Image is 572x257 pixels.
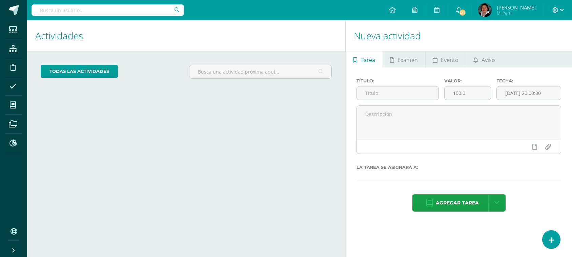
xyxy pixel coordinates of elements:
[466,51,503,67] a: Aviso
[35,20,337,51] h1: Actividades
[497,4,536,11] span: [PERSON_NAME]
[497,10,536,16] span: Mi Perfil
[383,51,425,67] a: Examen
[445,86,491,100] input: Puntos máximos
[441,52,458,68] span: Evento
[346,51,382,67] a: Tarea
[397,52,418,68] span: Examen
[356,78,438,83] label: Título:
[354,20,564,51] h1: Nueva actividad
[356,165,561,170] label: La tarea se asignará a:
[482,52,495,68] span: Aviso
[189,65,332,78] input: Busca una actividad próxima aquí...
[41,65,118,78] a: todas las Actividades
[497,86,561,100] input: Fecha de entrega
[444,78,491,83] label: Valor:
[459,9,466,16] span: 127
[32,4,184,16] input: Busca un usuario...
[357,86,438,100] input: Título
[361,52,375,68] span: Tarea
[436,195,479,211] span: Agregar tarea
[496,78,561,83] label: Fecha:
[426,51,466,67] a: Evento
[478,3,492,17] img: c5e15b6d1c97cfcc5e091a47d8fce03b.png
